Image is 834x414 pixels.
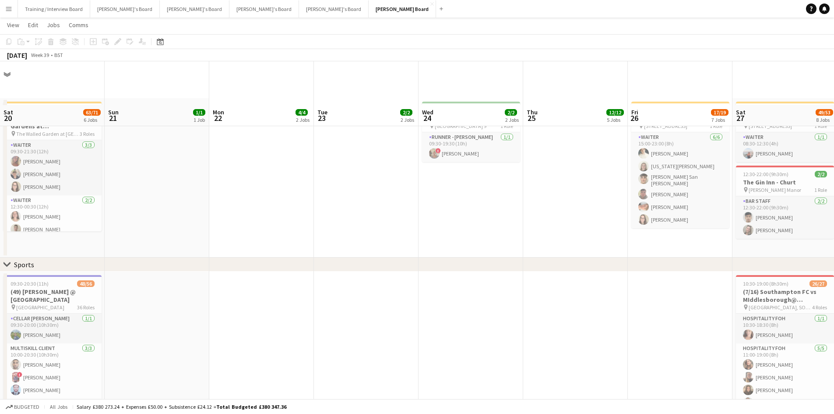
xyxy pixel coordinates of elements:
span: All jobs [48,403,69,410]
span: [GEOGRAPHIC_DATA] [16,304,64,311]
div: 7 Jobs [711,117,728,123]
span: 63/71 [83,109,101,116]
span: Tue [317,108,327,116]
app-card-role: BAR STAFF2/212:30-22:00 (9h30m)[PERSON_NAME][PERSON_NAME] [736,196,834,239]
div: BST [54,52,63,58]
span: 26/27 [809,280,827,287]
span: 10:30-19:00 (8h30m) [743,280,788,287]
span: 12/12 [606,109,624,116]
span: ! [17,372,22,377]
app-card-role: Waiter6/615:00-23:00 (8h)[PERSON_NAME][US_STATE][PERSON_NAME][PERSON_NAME] San [PERSON_NAME][PERS... [631,132,729,228]
button: [PERSON_NAME]'s Board [229,0,299,18]
app-job-card: 09:30-20:30 (11h)48/56(49) [PERSON_NAME] @ [GEOGRAPHIC_DATA] [GEOGRAPHIC_DATA]36 RolesCellar [PER... [4,275,102,405]
div: 6 Jobs [84,117,100,123]
app-job-card: 09:30-00:30 (15h) (Sun)6/6(6) Yellow Kitchen - Walled Gardens at [GEOGRAPHIC_DATA] The Walled Gar... [4,102,102,231]
app-card-role: Waiter1/108:30-12:30 (4h)[PERSON_NAME] [736,132,834,162]
span: Wed [422,108,433,116]
span: Sat [4,108,13,116]
div: 1 Job [194,117,205,123]
app-card-role: RUNNER - [PERSON_NAME]1/109:30-19:30 (10h)![PERSON_NAME] [422,132,520,162]
button: [PERSON_NAME]'s Board [299,0,369,18]
span: 49/53 [816,109,833,116]
app-job-card: 10:30-19:00 (8h30m)26/27(7/16) Southampton FC vs MIddlesborough@ [GEOGRAPHIC_DATA] [GEOGRAPHIC_DA... [736,275,834,405]
span: [GEOGRAPHIC_DATA], SO14 5FP [749,304,812,311]
span: 24 [421,113,433,123]
span: 21 [107,113,119,123]
app-card-role: Waiter3/309:30-21:30 (12h)[PERSON_NAME][PERSON_NAME][PERSON_NAME] [4,140,102,195]
div: Salary £380 273.24 + Expenses £50.00 + Subsistence £24.12 = [77,403,286,410]
span: 4/4 [296,109,308,116]
div: 8 Jobs [816,117,833,123]
span: 23 [316,113,327,123]
span: 2/2 [505,109,517,116]
span: Mon [213,108,224,116]
div: 2 Jobs [505,117,519,123]
app-card-role: Waiter2/212:30-00:30 (12h)[PERSON_NAME][PERSON_NAME] [4,195,102,238]
div: [DATE] [7,51,27,60]
span: ! [436,148,441,153]
a: Jobs [43,19,63,31]
span: Sun [108,108,119,116]
span: 25 [525,113,538,123]
h3: (49) [PERSON_NAME] @ [GEOGRAPHIC_DATA] [4,288,102,304]
app-card-role: Cellar [PERSON_NAME]1/109:30-20:00 (10h30m)[PERSON_NAME] [4,314,102,343]
app-card-role: Hospitality FOH1/110:30-18:30 (8h)[PERSON_NAME] [736,314,834,343]
button: [PERSON_NAME] Board [369,0,436,18]
span: 48/56 [77,280,95,287]
span: Sat [736,108,746,116]
span: 3 Roles [80,131,95,137]
div: 2 Jobs [296,117,310,123]
span: 22 [211,113,224,123]
button: Training / Interview Board [18,0,90,18]
span: 26 [630,113,638,123]
button: [PERSON_NAME]'s Board [160,0,229,18]
app-job-card: 12:30-22:00 (9h30m)2/2The Gin Inn - Churt [PERSON_NAME] Manor1 RoleBAR STAFF2/212:30-22:00 (9h30m... [736,166,834,239]
span: The Walled Garden at [GEOGRAPHIC_DATA] [16,131,80,137]
span: 1 Role [814,187,827,193]
a: Edit [25,19,42,31]
span: Total Budgeted £380 347.36 [216,403,286,410]
a: Comms [65,19,92,31]
span: 27 [735,113,746,123]
h3: The Gin Inn - Churt [736,178,834,186]
span: 17/19 [711,109,728,116]
span: 2/2 [400,109,412,116]
span: Jobs [47,21,60,29]
button: [PERSON_NAME]'s Board [90,0,160,18]
h3: (7/16) Southampton FC vs MIddlesborough@ [GEOGRAPHIC_DATA] [736,288,834,304]
span: 2/2 [815,171,827,177]
app-job-card: 09:30-19:30 (10h)1/1🏇 [GEOGRAPHIC_DATA] [GEOGRAPHIC_DATA] 91 RoleRUNNER - [PERSON_NAME]1/109:30-1... [422,102,520,162]
span: 1/1 [193,109,205,116]
span: Week 39 [29,52,51,58]
span: Comms [69,21,88,29]
button: Budgeted [4,402,41,412]
span: 36 Roles [77,304,95,311]
app-job-card: 15:00-23:00 (8h)6/6(6) Cowdray House [STREET_ADDRESS]1 RoleWaiter6/615:00-23:00 (8h)[PERSON_NAME]... [631,102,729,228]
span: Thu [527,108,538,116]
span: View [7,21,19,29]
span: [PERSON_NAME] Manor [749,187,801,193]
span: Fri [631,108,638,116]
div: 5 Jobs [607,117,623,123]
span: 12:30-22:00 (9h30m) [743,171,788,177]
div: Sports [14,260,34,269]
span: 09:30-20:30 (11h) [11,280,49,287]
app-job-card: 08:30-12:30 (4h)1/1[GEOGRAPHIC_DATA] [STREET_ADDRESS]1 RoleWaiter1/108:30-12:30 (4h)[PERSON_NAME] [736,102,834,162]
span: Edit [28,21,38,29]
span: 4 Roles [812,304,827,311]
span: 20 [2,113,13,123]
div: 2 Jobs [401,117,414,123]
app-card-role: MULTISKILL CLIENT3/310:00-20:30 (10h30m)[PERSON_NAME]![PERSON_NAME][PERSON_NAME] [4,343,102,399]
span: Budgeted [14,404,39,410]
a: View [4,19,23,31]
